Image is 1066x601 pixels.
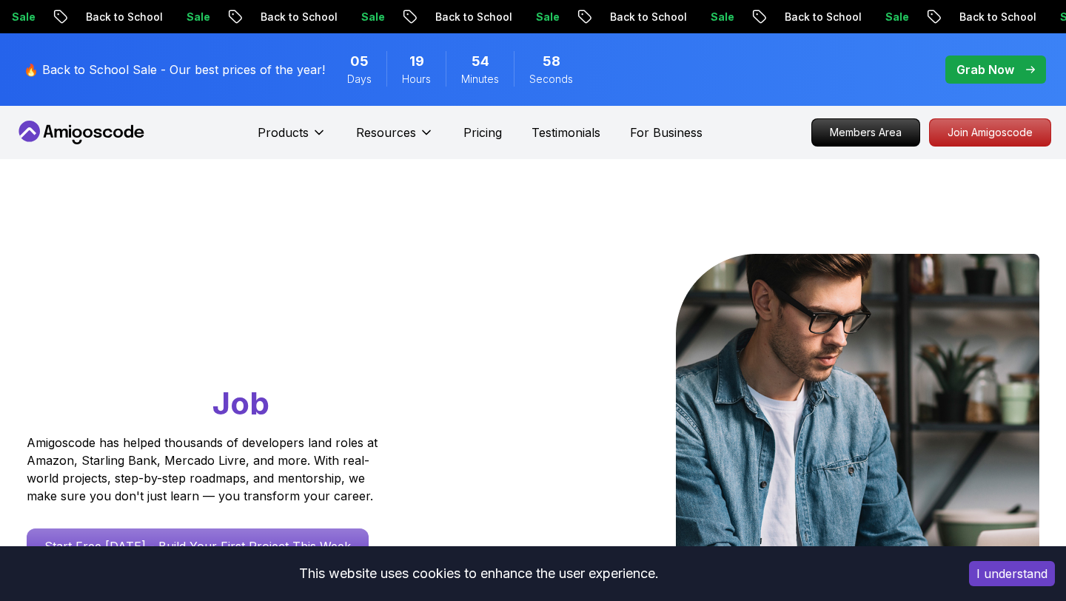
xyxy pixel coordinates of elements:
a: Pricing [463,124,502,141]
span: Minutes [461,72,499,87]
button: Products [258,124,326,153]
p: Back to School [947,10,1047,24]
p: Sale [523,10,571,24]
a: For Business [630,124,703,141]
button: Accept cookies [969,561,1055,586]
span: Days [347,72,372,87]
p: Sale [698,10,745,24]
a: Testimonials [532,124,600,141]
p: Back to School [73,10,174,24]
p: Join Amigoscode [930,119,1050,146]
p: Sale [349,10,396,24]
span: 54 Minutes [472,51,489,72]
p: Back to School [597,10,698,24]
span: 58 Seconds [543,51,560,72]
p: Back to School [248,10,349,24]
p: Resources [356,124,416,141]
span: 5 Days [350,51,369,72]
p: Sale [174,10,221,24]
p: 🔥 Back to School Sale - Our best prices of the year! [24,61,325,78]
span: 19 Hours [409,51,424,72]
a: Start Free [DATE] - Build Your First Project This Week [27,528,369,564]
p: Grab Now [956,61,1014,78]
span: Seconds [529,72,573,87]
span: Job [212,384,269,422]
a: Members Area [811,118,920,147]
p: Back to School [772,10,873,24]
button: Resources [356,124,434,153]
div: This website uses cookies to enhance the user experience. [11,557,947,590]
a: Join Amigoscode [929,118,1051,147]
p: Products [258,124,309,141]
p: Amigoscode has helped thousands of developers land roles at Amazon, Starling Bank, Mercado Livre,... [27,434,382,505]
p: Sale [873,10,920,24]
span: Hours [402,72,431,87]
p: Members Area [812,119,919,146]
h1: Go From Learning to Hired: Master Java, Spring Boot & Cloud Skills That Get You the [27,254,435,425]
p: Back to School [423,10,523,24]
